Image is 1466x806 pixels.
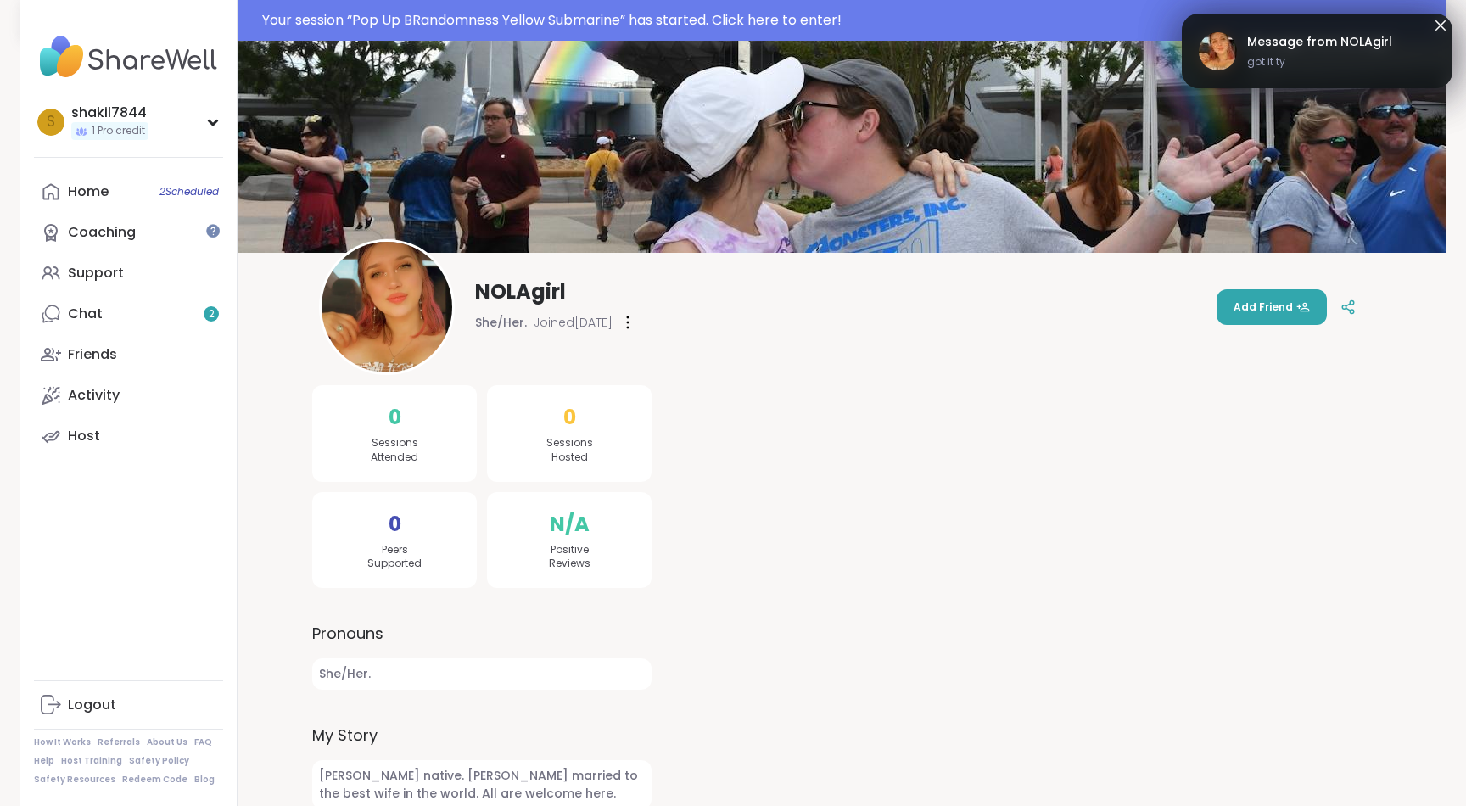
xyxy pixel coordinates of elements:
[71,104,148,122] div: shakil7844
[34,755,54,767] a: Help
[34,212,223,253] a: Coaching
[61,755,122,767] a: Host Training
[68,345,117,364] div: Friends
[68,427,100,445] div: Host
[147,736,187,748] a: About Us
[47,111,55,133] span: s
[34,375,223,416] a: Activity
[68,182,109,201] div: Home
[68,696,116,714] div: Logout
[194,774,215,786] a: Blog
[34,253,223,294] a: Support
[34,736,91,748] a: How It Works
[389,402,401,433] span: 0
[389,509,401,540] span: 0
[129,755,189,767] a: Safety Policy
[34,171,223,212] a: Home2Scheduled
[34,27,223,87] img: ShareWell Nav Logo
[194,736,212,748] a: FAQ
[550,509,590,540] span: N/A
[546,436,593,465] span: Sessions Hosted
[367,543,422,572] span: Peers Supported
[34,685,223,725] a: Logout
[238,41,1446,253] img: banner
[312,622,652,645] label: Pronouns
[68,264,124,283] div: Support
[68,223,136,242] div: Coaching
[159,185,219,199] span: 2 Scheduled
[34,774,115,786] a: Safety Resources
[98,736,140,748] a: Referrals
[1217,289,1327,325] button: Add Friend
[68,386,120,405] div: Activity
[34,334,223,375] a: Friends
[312,658,652,690] span: She/Her.
[209,307,215,322] span: 2
[1234,299,1310,315] span: Add Friend
[122,774,187,786] a: Redeem Code
[534,314,613,331] span: Joined [DATE]
[68,305,103,323] div: Chat
[549,543,590,572] span: Positive Reviews
[34,416,223,456] a: Host
[262,10,1435,31] div: Your session “ Pop Up BRandomness Yellow Submarine ” has started. Click here to enter!
[475,314,527,331] span: She/Her.
[92,124,145,138] span: 1 Pro credit
[322,242,452,372] img: NOLAgirl
[563,402,576,433] span: 0
[312,724,652,747] label: My Story
[34,294,223,334] a: Chat2
[371,436,418,465] span: Sessions Attended
[206,224,220,238] iframe: Spotlight
[475,278,566,305] span: NOLAgirl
